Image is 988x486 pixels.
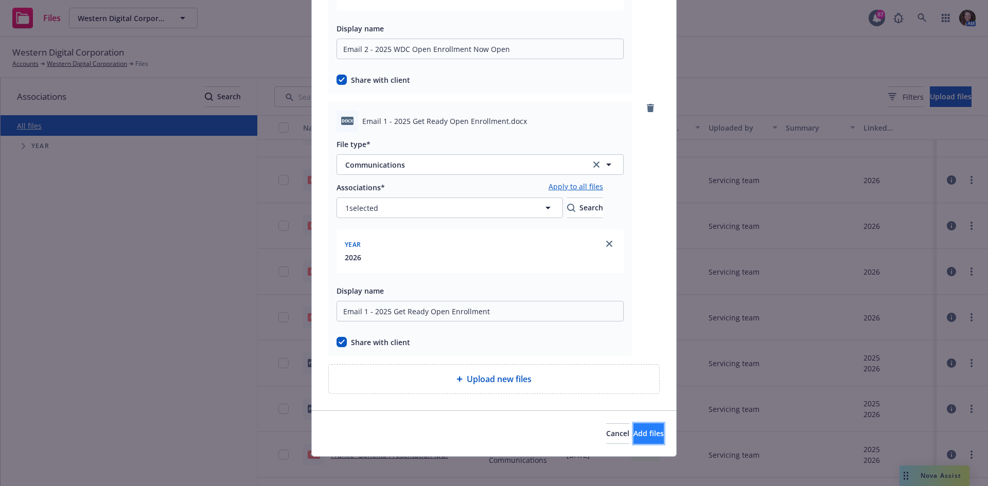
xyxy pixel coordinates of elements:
div: Upload new files [328,364,660,394]
a: clear selection [590,158,603,171]
span: File type* [337,139,370,149]
span: Year [345,240,361,249]
button: 1selected [337,197,563,218]
span: Display name [337,286,384,296]
span: Upload new files [467,373,532,385]
a: remove [644,102,657,114]
button: Cancel [606,423,629,444]
span: 1 selected [345,203,378,213]
span: Email 1 - 2025 Get Ready Open Enrollment.docx [362,116,527,127]
div: Search [567,198,603,218]
span: Associations* [337,183,385,192]
input: Add display name here... [337,301,624,321]
svg: Search [567,204,575,212]
span: Add files [633,428,664,438]
input: Add display name here... [337,39,624,59]
a: Apply to all files [549,181,603,193]
a: close [603,238,615,250]
span: Communications [345,159,577,170]
button: Communicationsclear selection [337,154,624,175]
button: 2026 [345,252,361,263]
span: docx [341,117,354,124]
span: Share with client [351,337,410,348]
span: Share with client [351,75,410,85]
span: Cancel [606,428,629,438]
button: SearchSearch [567,197,603,218]
span: Display name [337,24,384,33]
button: Add files [633,423,664,444]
